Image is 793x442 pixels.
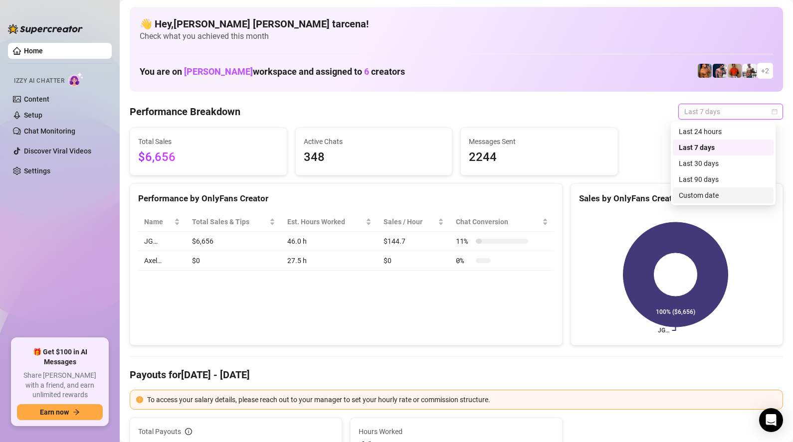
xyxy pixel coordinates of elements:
[304,136,444,147] span: Active Chats
[673,124,774,140] div: Last 24 hours
[140,66,405,77] h1: You are on workspace and assigned to creators
[679,158,768,169] div: Last 30 days
[743,64,757,78] img: JUSTIN
[130,105,240,119] h4: Performance Breakdown
[186,212,281,232] th: Total Sales & Tips
[679,190,768,201] div: Custom date
[378,212,450,232] th: Sales / Hour
[673,155,774,171] div: Last 30 days
[24,147,91,155] a: Discover Viral Videos
[136,396,143,403] span: exclamation-circle
[364,66,369,77] span: 6
[456,255,472,266] span: 0 %
[384,216,436,227] span: Sales / Hour
[684,104,777,119] span: Last 7 days
[138,136,279,147] span: Total Sales
[138,212,186,232] th: Name
[17,371,103,400] span: Share [PERSON_NAME] with a friend, and earn unlimited rewards
[450,212,554,232] th: Chat Conversion
[378,251,450,271] td: $0
[728,64,742,78] img: Justin
[287,216,363,227] div: Est. Hours Worked
[138,192,554,205] div: Performance by OnlyFans Creator
[673,187,774,203] div: Custom date
[186,232,281,251] td: $6,656
[679,174,768,185] div: Last 90 days
[73,409,80,416] span: arrow-right
[185,428,192,435] span: info-circle
[673,140,774,155] div: Last 7 days
[17,347,103,367] span: 🎁 Get $100 in AI Messages
[304,148,444,167] span: 348
[138,232,186,251] td: JG…
[24,95,49,103] a: Content
[130,368,783,382] h4: Payouts for [DATE] - [DATE]
[698,64,712,78] img: JG
[147,394,777,405] div: To access your salary details, please reach out to your manager to set your hourly rate or commis...
[772,109,778,115] span: calendar
[24,111,42,119] a: Setup
[40,408,69,416] span: Earn now
[281,232,377,251] td: 46.0 h
[673,171,774,187] div: Last 90 days
[378,232,450,251] td: $144.7
[138,426,181,437] span: Total Payouts
[186,251,281,271] td: $0
[281,251,377,271] td: 27.5 h
[469,148,609,167] span: 2244
[140,17,773,31] h4: 👋 Hey, [PERSON_NAME] [PERSON_NAME] tarcena !
[8,24,83,34] img: logo-BBDzfeDw.svg
[14,76,64,86] span: Izzy AI Chatter
[679,126,768,137] div: Last 24 hours
[138,251,186,271] td: Axel…
[192,216,267,227] span: Total Sales & Tips
[713,64,727,78] img: Axel
[140,31,773,42] span: Check what you achieved this month
[24,47,43,55] a: Home
[679,142,768,153] div: Last 7 days
[68,72,84,87] img: AI Chatter
[17,404,103,420] button: Earn nowarrow-right
[759,408,783,432] div: Open Intercom Messenger
[469,136,609,147] span: Messages Sent
[24,127,75,135] a: Chat Monitoring
[761,65,769,76] span: + 2
[456,216,540,227] span: Chat Conversion
[144,216,172,227] span: Name
[184,66,253,77] span: [PERSON_NAME]
[359,426,554,437] span: Hours Worked
[579,192,775,205] div: Sales by OnlyFans Creator
[456,236,472,247] span: 11 %
[138,148,279,167] span: $6,656
[658,327,669,334] text: JG…
[24,167,50,175] a: Settings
